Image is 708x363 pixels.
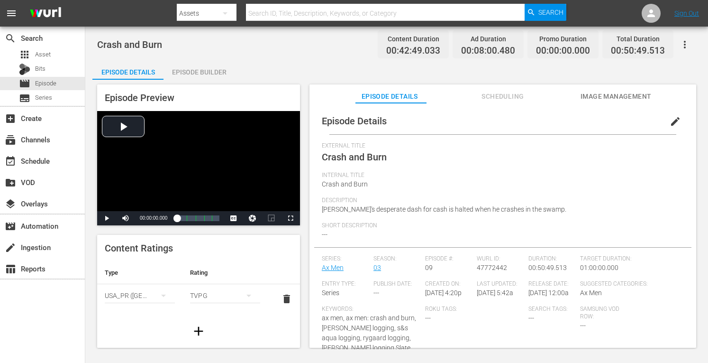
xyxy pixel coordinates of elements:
[670,116,681,127] span: edit
[477,264,507,271] span: 47772442
[262,211,281,225] button: Picture-in-Picture
[664,110,687,133] button: edit
[163,61,235,80] button: Episode Builder
[674,9,699,17] a: Sign Out
[477,280,524,288] span: Last Updated:
[116,211,135,225] button: Mute
[425,306,524,313] span: Roku Tags:
[528,255,575,263] span: Duration:
[322,289,339,297] span: Series
[425,289,462,297] span: [DATE] 4:20p
[322,280,369,288] span: Entry Type:
[461,46,515,56] span: 00:08:00.480
[92,61,163,80] button: Episode Details
[373,289,379,297] span: ---
[105,92,174,103] span: Episode Preview
[528,314,534,322] span: ---
[182,261,268,284] th: Rating
[97,39,162,50] span: Crash and Burn
[373,280,420,288] span: Publish Date:
[322,197,679,205] span: Description
[536,32,590,46] div: Promo Duration
[373,255,420,263] span: Season:
[528,289,569,297] span: [DATE] 12:00a
[224,211,243,225] button: Captions
[35,64,45,74] span: Bits
[538,4,563,21] span: Search
[581,91,652,102] span: Image Management
[243,211,262,225] button: Jump To Time
[19,78,30,89] span: Episode
[19,64,30,75] div: Bits
[528,264,567,271] span: 00:50:49.513
[19,49,30,60] span: Asset
[97,111,300,225] div: Video Player
[140,215,167,221] span: 00:00:00.000
[425,314,431,322] span: ---
[281,293,292,305] span: delete
[528,306,575,313] span: Search Tags:
[467,91,538,102] span: Scheduling
[528,280,575,288] span: Release Date:
[5,113,16,124] span: Create
[425,280,472,288] span: Created On:
[23,2,68,25] img: ans4CAIJ8jUAAAAAAAAAAAAAAAAAAAAAAAAgQb4GAAAAAAAAAAAAAAAAAAAAAAAAJMjXAAAAAAAAAAAAAAAAAAAAAAAAgAT5G...
[386,46,440,56] span: 00:42:49.033
[322,314,416,352] span: ax men, ax men: crash and burn, [PERSON_NAME] logging, s&s aqua logging, rygaard logging, [PERSON...
[322,142,679,150] span: External Title
[163,61,235,84] div: Episode Builder
[322,115,387,127] span: Episode Details
[525,4,566,21] button: Search
[5,33,16,44] span: Search
[97,261,182,284] th: Type
[105,242,173,254] span: Content Ratings
[580,264,618,271] span: 01:00:00.000
[5,221,16,232] span: Automation
[177,215,219,221] div: Progress Bar
[611,46,665,56] span: 00:50:49.513
[105,282,175,309] div: USA_PR ([GEOGRAPHIC_DATA] ([GEOGRAPHIC_DATA]))
[580,322,586,329] span: ---
[322,222,679,230] span: Short Description
[477,255,524,263] span: Wurl ID:
[281,211,300,225] button: Fullscreen
[322,180,368,188] span: Crash and Burn
[92,61,163,84] div: Episode Details
[35,79,56,88] span: Episode
[354,91,425,102] span: Episode Details
[5,177,16,188] span: VOD
[97,211,116,225] button: Play
[19,93,30,104] span: Series
[5,134,16,146] span: Channels
[322,255,369,263] span: Series:
[35,93,52,102] span: Series
[322,151,387,163] span: Crash and Burn
[35,50,51,59] span: Asset
[373,264,381,271] a: 03
[5,263,16,275] span: Reports
[97,261,300,314] table: simple table
[477,289,513,297] span: [DATE] 5:42a
[5,242,16,253] span: Ingestion
[190,282,260,309] div: TVPG
[580,289,602,297] span: Ax Men
[322,231,327,238] span: ---
[536,46,590,56] span: 00:00:00.000
[6,8,17,19] span: menu
[322,172,679,179] span: Internal Title
[5,156,16,167] span: Schedule
[580,306,627,321] span: Samsung VOD Row:
[425,255,472,263] span: Episode #:
[322,264,344,271] a: Ax Men
[580,255,679,263] span: Target Duration:
[461,32,515,46] div: Ad Duration
[275,288,298,310] button: delete
[322,205,566,213] span: [PERSON_NAME]'s desperate dash for cash is halted when he crashes in the swamp.
[322,306,420,313] span: Keywords:
[611,32,665,46] div: Total Duration
[5,198,16,210] span: Overlays
[386,32,440,46] div: Content Duration
[580,280,679,288] span: Suggested Categories:
[425,264,433,271] span: 09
